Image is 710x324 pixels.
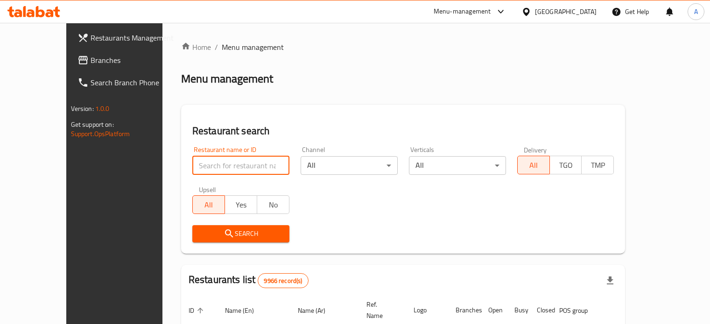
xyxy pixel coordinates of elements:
[229,198,253,212] span: Yes
[189,305,206,316] span: ID
[70,71,185,94] a: Search Branch Phone
[91,55,177,66] span: Branches
[71,103,94,115] span: Version:
[258,273,308,288] div: Total records count
[257,195,289,214] button: No
[95,103,110,115] span: 1.0.0
[298,305,337,316] span: Name (Ar)
[189,273,309,288] h2: Restaurants list
[581,156,614,174] button: TMP
[599,269,621,292] div: Export file
[70,27,185,49] a: Restaurants Management
[71,128,130,140] a: Support.OpsPlatform
[554,159,578,172] span: TGO
[694,7,698,17] span: A
[521,159,546,172] span: All
[225,195,257,214] button: Yes
[222,41,284,53] span: Menu management
[549,156,582,174] button: TGO
[585,159,610,172] span: TMP
[181,41,211,53] a: Home
[225,305,266,316] span: Name (En)
[200,228,282,240] span: Search
[192,225,289,242] button: Search
[91,77,177,88] span: Search Branch Phone
[197,198,221,212] span: All
[434,6,491,17] div: Menu-management
[199,186,216,193] label: Upsell
[301,156,398,175] div: All
[258,276,308,285] span: 9966 record(s)
[215,41,218,53] li: /
[181,71,273,86] h2: Menu management
[535,7,597,17] div: [GEOGRAPHIC_DATA]
[517,156,550,174] button: All
[559,305,600,316] span: POS group
[70,49,185,71] a: Branches
[181,41,626,53] nav: breadcrumb
[366,299,395,321] span: Ref. Name
[91,32,177,43] span: Restaurants Management
[71,118,114,131] span: Get support on:
[192,195,225,214] button: All
[409,156,506,175] div: All
[192,124,614,138] h2: Restaurant search
[261,198,286,212] span: No
[524,146,547,153] label: Delivery
[192,156,289,175] input: Search for restaurant name or ID..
